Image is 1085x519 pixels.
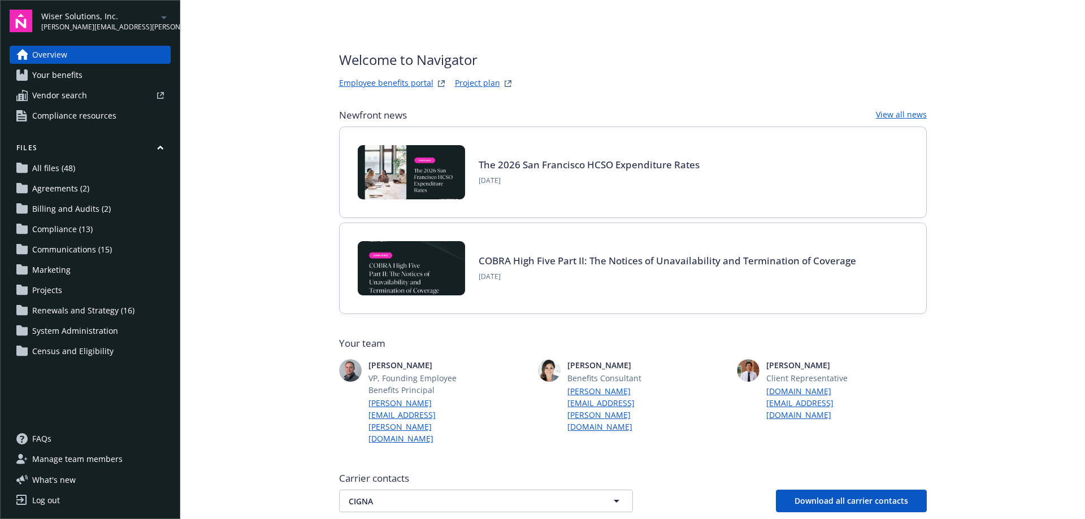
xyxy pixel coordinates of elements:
a: View all news [876,108,927,122]
a: COBRA High Five Part II: The Notices of Unavailability and Termination of Coverage [479,254,856,267]
img: photo [538,359,561,382]
span: Vendor search [32,86,87,104]
img: photo [737,359,759,382]
a: Vendor search [10,86,171,104]
span: Census and Eligibility [32,342,114,360]
a: Agreements (2) [10,180,171,198]
a: Compliance (13) [10,220,171,238]
span: [PERSON_NAME] [766,359,877,371]
a: Marketing [10,261,171,279]
a: [PERSON_NAME][EMAIL_ADDRESS][PERSON_NAME][DOMAIN_NAME] [567,385,678,433]
span: System Administration [32,322,118,340]
button: CIGNA [339,490,633,512]
a: Manage team members [10,450,171,468]
a: Project plan [455,77,500,90]
span: [DATE] [479,176,700,186]
span: Your benefits [32,66,83,84]
a: [PERSON_NAME][EMAIL_ADDRESS][PERSON_NAME][DOMAIN_NAME] [368,397,479,444]
span: Billing and Audits (2) [32,200,111,218]
button: Files [10,143,171,157]
span: Agreements (2) [32,180,89,198]
a: Communications (15) [10,241,171,259]
span: Your team [339,337,927,350]
a: projectPlanWebsite [501,77,515,90]
a: Employee benefits portal [339,77,433,90]
span: Renewals and Strategy (16) [32,302,134,320]
span: VP, Founding Employee Benefits Principal [368,372,479,396]
span: Manage team members [32,450,123,468]
span: Overview [32,46,67,64]
span: Benefits Consultant [567,372,678,384]
span: Marketing [32,261,71,279]
span: [PERSON_NAME] [567,359,678,371]
a: arrowDropDown [157,10,171,24]
a: The 2026 San Francisco HCSO Expenditure Rates [479,158,700,171]
span: [PERSON_NAME] [368,359,479,371]
span: What ' s new [32,474,76,486]
span: All files (48) [32,159,75,177]
span: [DATE] [479,272,856,282]
a: Billing and Audits (2) [10,200,171,218]
span: Communications (15) [32,241,112,259]
img: navigator-logo.svg [10,10,32,32]
span: Wiser Solutions, Inc. [41,10,157,22]
a: [DOMAIN_NAME][EMAIL_ADDRESS][DOMAIN_NAME] [766,385,877,421]
a: Overview [10,46,171,64]
span: FAQs [32,430,51,448]
button: Wiser Solutions, Inc.[PERSON_NAME][EMAIL_ADDRESS][PERSON_NAME][DOMAIN_NAME]arrowDropDown [41,10,171,32]
a: System Administration [10,322,171,340]
span: Client Representative [766,372,877,384]
a: Your benefits [10,66,171,84]
img: photo [339,359,362,382]
button: Download all carrier contacts [776,490,927,512]
img: BLOG-Card Image - Compliance - COBRA High Five Pt 2 - 08-21-25.jpg [358,241,465,295]
span: Compliance (13) [32,220,93,238]
span: Compliance resources [32,107,116,125]
span: Welcome to Navigator [339,50,515,70]
span: [PERSON_NAME][EMAIL_ADDRESS][PERSON_NAME][DOMAIN_NAME] [41,22,157,32]
img: BLOG+Card Image - Compliance - 2026 SF HCSO Expenditure Rates - 08-26-25.jpg [358,145,465,199]
span: Projects [32,281,62,299]
a: FAQs [10,430,171,448]
a: Projects [10,281,171,299]
a: striveWebsite [435,77,448,90]
button: What's new [10,474,94,486]
a: All files (48) [10,159,171,177]
div: Log out [32,491,60,509]
a: Census and Eligibility [10,342,171,360]
span: CIGNA [349,495,584,507]
span: Download all carrier contacts [795,495,908,506]
span: Newfront news [339,108,407,122]
a: Compliance resources [10,107,171,125]
a: Renewals and Strategy (16) [10,302,171,320]
span: Carrier contacts [339,472,927,485]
